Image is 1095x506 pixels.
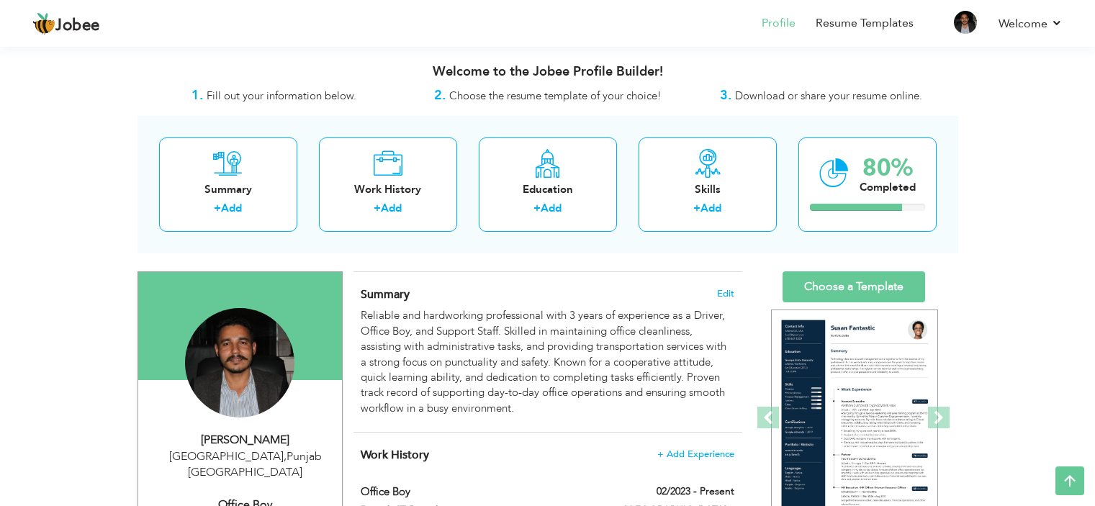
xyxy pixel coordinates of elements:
span: Work History [361,447,429,463]
strong: 1. [191,86,203,104]
h3: Welcome to the Jobee Profile Builder! [138,65,958,79]
a: Add [541,201,562,215]
label: + [374,201,381,216]
span: Summary [361,286,410,302]
a: Resume Templates [816,15,914,32]
img: Profile Img [954,11,977,34]
label: + [533,201,541,216]
strong: 2. [434,86,446,104]
div: Reliable and hardworking professional with 3 years of experience as a Driver, Office Boy, and Sup... [361,308,734,416]
a: Add [221,201,242,215]
h4: This helps to show the companies you have worked for. [361,448,734,462]
label: Office Boy [361,484,603,500]
a: Jobee [32,12,100,35]
span: Choose the resume template of your choice! [449,89,662,103]
div: Skills [650,182,765,197]
span: Fill out your information below. [207,89,356,103]
span: Edit [717,289,734,299]
div: [GEOGRAPHIC_DATA] Punjab [GEOGRAPHIC_DATA] [149,448,342,482]
div: Work History [330,182,446,197]
a: Profile [762,15,796,32]
img: Muhammad Qamar Zaman [185,308,294,417]
span: + Add Experience [657,449,734,459]
span: , [284,448,287,464]
label: 02/2023 - Present [657,484,734,499]
label: + [693,201,700,216]
span: Jobee [55,18,100,34]
a: Choose a Template [783,271,925,302]
div: Education [490,182,605,197]
a: Welcome [999,15,1063,32]
span: Download or share your resume online. [735,89,922,103]
strong: 3. [720,86,731,104]
div: [PERSON_NAME] [149,432,342,448]
label: + [214,201,221,216]
h4: Adding a summary is a quick and easy way to highlight your experience and interests. [361,287,734,302]
div: 80% [860,156,916,180]
a: Add [381,201,402,215]
div: Summary [171,182,286,197]
div: Completed [860,180,916,195]
a: Add [700,201,721,215]
img: jobee.io [32,12,55,35]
